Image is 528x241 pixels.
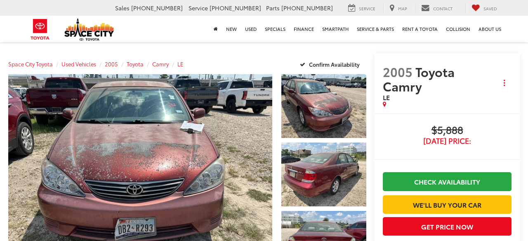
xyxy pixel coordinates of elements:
[241,16,261,42] a: Used
[342,4,382,13] a: Service
[398,5,407,12] span: Map
[280,73,367,138] img: 2005 Toyota Camry LE
[433,5,453,12] span: Contact
[290,16,318,42] a: Finance
[115,4,130,12] span: Sales
[281,4,333,12] span: [PHONE_NUMBER]
[280,142,367,207] img: 2005 Toyota Camry LE
[504,80,505,86] span: dropdown dots
[177,60,184,68] a: LE
[318,16,353,42] a: SmartPath
[497,76,511,90] button: Actions
[383,137,511,145] span: [DATE] Price:
[127,60,144,68] a: Toyota
[64,18,114,41] img: Space City Toyota
[483,5,497,12] span: Saved
[398,16,442,42] a: Rent a Toyota
[465,4,503,13] a: My Saved Vehicles
[383,92,390,102] span: LE
[281,74,366,138] a: Expand Photo 1
[383,195,511,214] a: We'll Buy Your Car
[261,16,290,42] a: Specials
[105,60,118,68] a: 2005
[309,61,360,68] span: Confirm Availability
[474,16,505,42] a: About Us
[189,4,208,12] span: Service
[8,60,53,68] a: Space City Toyota
[152,60,169,68] a: Camry
[415,4,459,13] a: Contact
[295,57,367,71] button: Confirm Availability
[383,124,511,137] span: $5,888
[266,4,280,12] span: Parts
[383,63,412,80] span: 2005
[131,4,183,12] span: [PHONE_NUMBER]
[383,172,511,191] a: Check Availability
[222,16,241,42] a: New
[210,4,261,12] span: [PHONE_NUMBER]
[383,217,511,236] button: Get Price Now
[210,16,222,42] a: Home
[61,60,96,68] a: Used Vehicles
[281,143,366,206] a: Expand Photo 2
[383,4,413,13] a: Map
[353,16,398,42] a: Service & Parts
[25,16,56,43] img: Toyota
[442,16,474,42] a: Collision
[383,63,455,95] span: Toyota Camry
[359,5,375,12] span: Service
